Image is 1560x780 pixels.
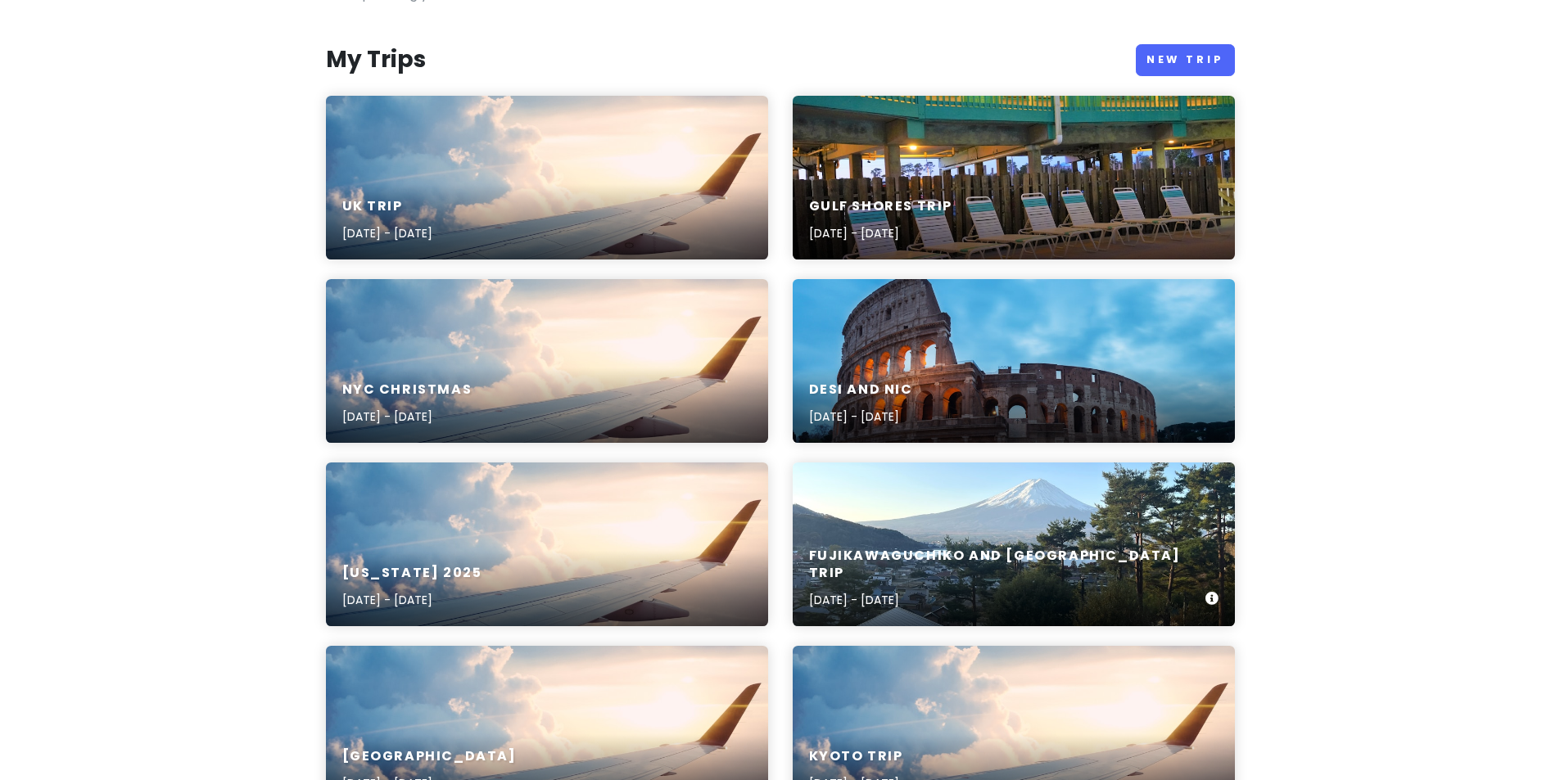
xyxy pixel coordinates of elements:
h6: UK Trip [342,198,432,215]
h6: Kyoto Trip [809,748,903,765]
p: [DATE] - [DATE] [342,224,432,242]
h6: NYC Christmas [342,381,473,399]
a: New Trip [1136,44,1235,76]
h6: Fujikawaguchiko and [GEOGRAPHIC_DATA] Trip [809,548,1205,582]
h6: [US_STATE] 2025 [342,565,482,582]
a: aerial photography of airlinerUK Trip[DATE] - [DATE] [326,96,768,259]
a: Colosseum arena photographyDesi and Nic[DATE] - [DATE] [793,279,1235,443]
p: [DATE] - [DATE] [809,408,913,426]
p: [DATE] - [DATE] [809,591,1205,609]
a: aerial photography of airliner[US_STATE] 2025[DATE] - [DATE] [326,462,768,626]
h6: [GEOGRAPHIC_DATA] [342,748,517,765]
p: [DATE] - [DATE] [809,224,953,242]
h6: Gulf Shores Trip [809,198,953,215]
h3: My Trips [326,45,426,74]
a: a row of lawn chairs sitting in front of a buildingGulf Shores Trip[DATE] - [DATE] [793,96,1235,259]
p: [DATE] - [DATE] [342,591,482,609]
a: aerial photography of airlinerNYC Christmas[DATE] - [DATE] [326,279,768,443]
p: [DATE] - [DATE] [342,408,473,426]
h6: Desi and Nic [809,381,913,399]
a: A view of a snow covered mountain in the distanceFujikawaguchiko and [GEOGRAPHIC_DATA] Trip[DATE]... [793,462,1235,626]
